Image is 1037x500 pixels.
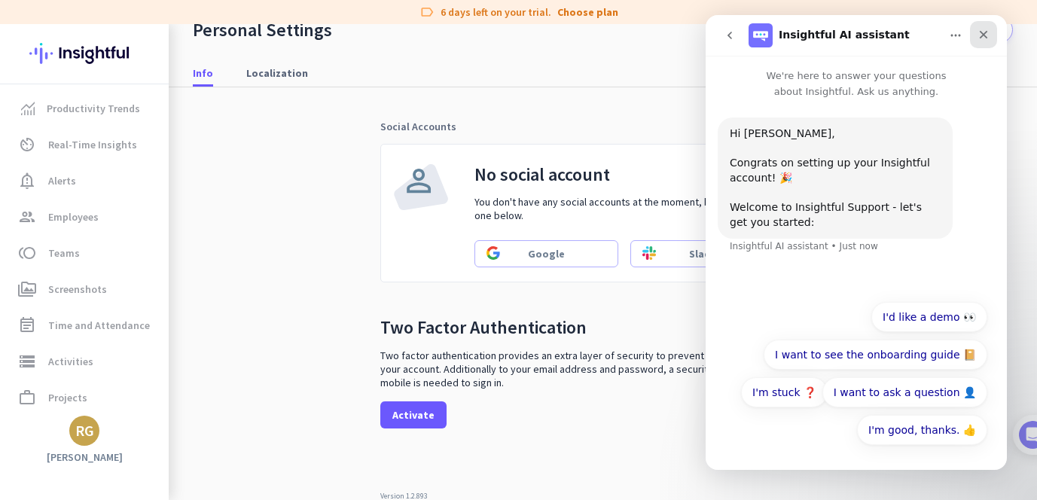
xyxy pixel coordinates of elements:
a: av_timerReal-Time Insights [3,127,169,163]
span: Teams [48,244,80,262]
span: Alerts [48,172,76,190]
a: perm_mediaScreenshots [3,271,169,307]
img: menu-item [21,102,35,115]
button: Sign in using slackSlack [630,240,774,267]
a: work_outlineProjects [3,380,169,416]
div: Personal Settings [193,19,332,41]
span: Info [193,66,213,81]
a: notification_importantAlerts [3,163,169,199]
span: Google [528,246,565,261]
span: Time and Attendance [48,316,150,334]
h3: No social account [474,163,785,186]
span: Slack [689,246,715,261]
span: Employees [48,208,99,226]
div: Social Accounts [380,121,826,132]
span: Localization [246,66,308,81]
button: Sign in using googleGoogle [474,240,618,267]
span: Activate [392,407,435,422]
a: groupEmployees [3,199,169,235]
img: Sign in using slack [642,246,656,260]
img: Insightful logo [29,24,139,83]
i: work_outline [18,389,36,407]
a: Choose plan [557,5,618,20]
a: tollTeams [3,235,169,271]
i: storage [18,352,36,370]
div: RG [75,423,94,438]
button: Activate [380,401,447,428]
i: toll [18,244,36,262]
span: Screenshots [48,280,107,298]
p: You don't have any social accounts at the moment, but you can add one below. [474,195,785,222]
a: menu-itemProductivity Trends [3,90,169,127]
i: group [18,208,36,226]
a: event_noteTime and Attendance [3,307,169,343]
span: Real-Time Insights [48,136,137,154]
a: storageActivities [3,343,169,380]
span: Projects [48,389,87,407]
img: Sign in using google [486,246,500,260]
i: event_note [18,316,36,334]
span: Productivity Trends [47,99,140,117]
i: av_timer [18,136,36,154]
i: label [419,5,435,20]
h2: Two Factor Authentication [380,319,587,337]
iframe: Intercom live chat [706,15,1007,470]
img: user-icon [393,163,449,215]
i: notification_important [18,172,36,190]
p: Two factor authentication provides an extra layer of security to prevent unauthorized access to y... [380,349,826,389]
i: perm_media [18,280,36,298]
span: Activities [48,352,93,370]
